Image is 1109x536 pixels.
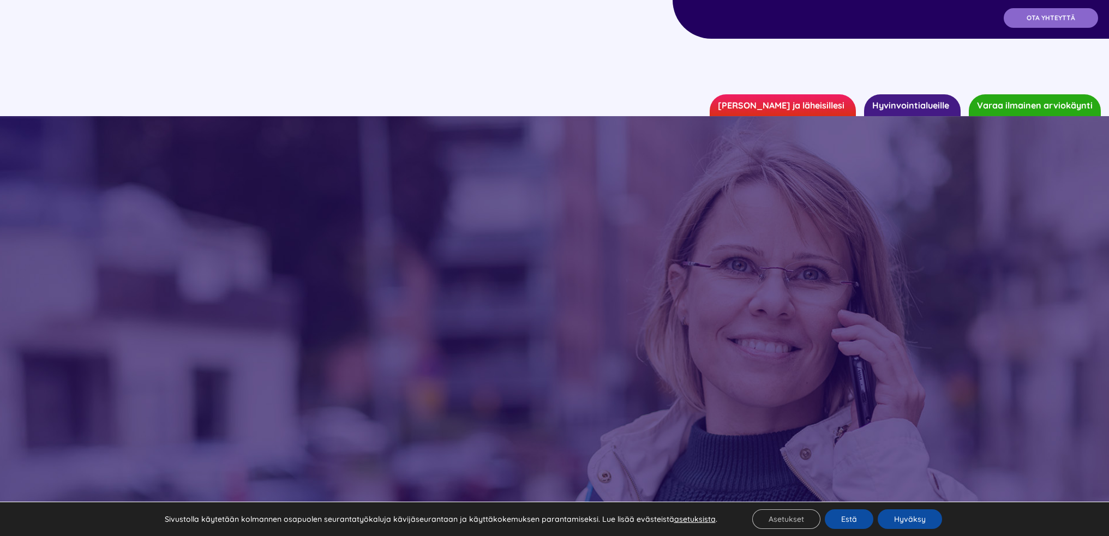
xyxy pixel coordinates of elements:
button: asetuksista [674,514,716,524]
a: [PERSON_NAME] ja läheisillesi [710,94,856,116]
a: OTA YHTEYTTÄ [1004,8,1098,28]
a: Hyvinvointialueille [864,94,961,116]
a: Varaa ilmainen arviokäynti [969,94,1101,116]
span: OTA YHTEYTTÄ [1027,14,1075,22]
button: Estä [825,509,873,529]
button: Asetukset [752,509,820,529]
p: Sivustolla käytetään kolmannen osapuolen seurantatyökaluja kävijäseurantaan ja käyttäkokemuksen p... [165,514,717,524]
button: Hyväksy [878,509,942,529]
